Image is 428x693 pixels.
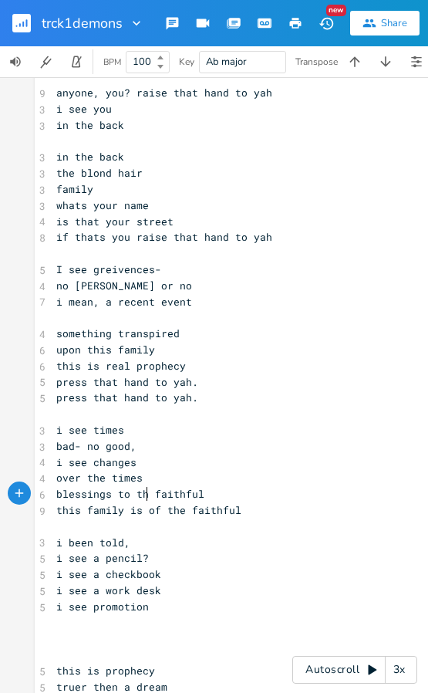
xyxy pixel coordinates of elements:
[56,150,124,164] span: in the back
[56,455,136,469] span: i see changes
[295,57,338,66] div: Transpose
[381,16,407,30] div: Share
[179,57,194,66] div: Key
[350,11,420,35] button: Share
[56,86,272,100] span: anyone, you? raise that hand to yah
[292,656,417,684] div: Autoscroll
[56,166,143,180] span: the blond hair
[56,471,143,485] span: over the times
[56,262,161,276] span: I see greivences-
[386,656,413,684] div: 3x
[56,600,149,614] span: i see promotion
[56,390,198,404] span: press that hand to yah.
[56,423,124,437] span: i see times
[56,279,192,292] span: no [PERSON_NAME] or no
[56,198,149,212] span: whats your name
[56,295,192,309] span: i mean, a recent event
[56,326,180,340] span: something transpired
[56,359,186,373] span: this is real prophecy
[326,5,346,16] div: New
[56,118,124,132] span: in the back
[56,503,241,517] span: this family is of the faithful
[56,439,136,453] span: bad- no good,
[56,583,161,597] span: i see a work desk
[42,16,123,30] span: trck1demons
[56,375,198,389] span: press that hand to yah.
[56,343,155,357] span: upon this family
[56,102,112,116] span: i see you
[56,536,130,549] span: i been told,
[56,487,204,501] span: blessings to th faithful
[56,567,161,581] span: i see a checkbook
[206,55,247,69] span: Ab major
[56,664,155,678] span: this is prophecy
[56,551,149,565] span: i see a pencil?
[56,182,93,196] span: family
[103,58,121,66] div: BPM
[56,230,272,244] span: if thats you raise that hand to yah
[311,9,342,37] button: New
[56,215,174,228] span: is that your street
